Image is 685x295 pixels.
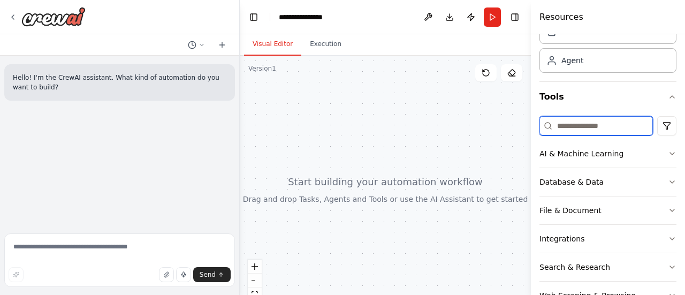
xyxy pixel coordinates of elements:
button: zoom out [248,274,262,288]
button: Start a new chat [214,39,231,51]
div: Crew [539,15,676,81]
button: Send [193,267,231,282]
span: Send [200,270,216,279]
button: Search & Research [539,253,676,281]
button: File & Document [539,196,676,224]
button: Integrations [539,225,676,253]
button: zoom in [248,260,262,274]
img: Logo [21,7,86,26]
button: Visual Editor [244,33,301,56]
button: AI & Machine Learning [539,140,676,168]
button: Database & Data [539,168,676,196]
nav: breadcrumb [279,12,332,22]
button: Upload files [159,267,174,282]
div: AI & Machine Learning [539,148,623,159]
div: Agent [561,55,583,66]
button: Hide left sidebar [246,10,261,25]
h4: Resources [539,11,583,24]
button: Switch to previous chat [184,39,209,51]
button: Execution [301,33,350,56]
div: Integrations [539,233,584,244]
div: Database & Data [539,177,604,187]
p: Hello! I'm the CrewAI assistant. What kind of automation do you want to build? [13,73,226,92]
div: File & Document [539,205,602,216]
button: Improve this prompt [9,267,24,282]
button: Hide right sidebar [507,10,522,25]
button: Click to speak your automation idea [176,267,191,282]
div: Search & Research [539,262,610,273]
div: Version 1 [248,64,276,73]
button: Tools [539,82,676,112]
